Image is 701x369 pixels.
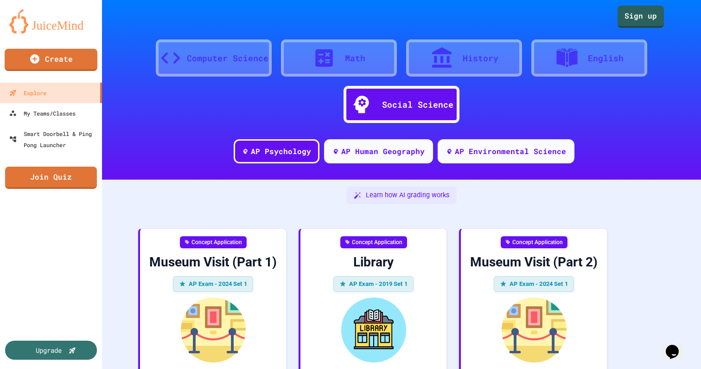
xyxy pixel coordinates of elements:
[494,276,574,292] div: AP Exam - 2024 Set 1
[180,236,247,248] div: Concept Application
[463,52,498,65] div: History
[36,345,62,355] div: Upgrade
[187,52,268,65] div: Computer Science
[618,6,664,28] a: Sign up
[468,298,599,363] img: Museum Visit (Part 2)
[308,298,439,363] img: Library
[173,276,253,292] div: AP Exam - 2024 Set 1
[382,98,453,111] div: Social Science
[455,146,566,157] div: AP Environmental Science
[251,146,311,157] div: AP Psychology
[5,167,97,189] a: Join Quiz
[341,146,425,157] div: AP Human Geography
[333,276,414,292] div: AP Exam - 2019 Set 1
[9,9,93,33] img: logo-orange.svg
[9,87,46,98] div: Explore
[468,254,599,271] div: Museum Visit (Part 2)
[501,236,567,248] div: Concept Application
[366,190,449,201] span: Learn how AI grading works
[147,254,279,271] div: Museum Visit (Part 1)
[340,236,407,248] div: Concept Application
[9,128,98,150] div: Smart Doorbell & Ping Pong Launcher
[308,254,439,271] div: Library
[147,298,279,363] img: Museum Visit (Part 1)
[5,49,97,71] a: Create
[9,108,76,119] div: My Teams/Classes
[662,332,692,360] iframe: chat widget
[588,52,624,65] div: English
[345,52,365,65] div: Math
